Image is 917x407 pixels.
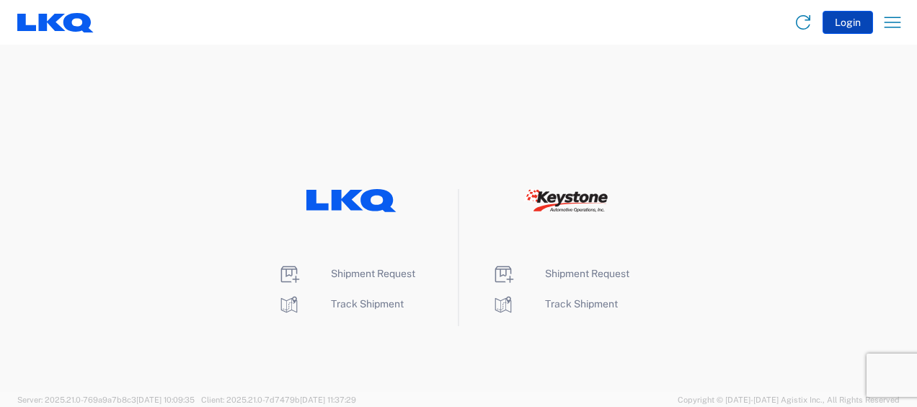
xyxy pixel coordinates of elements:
a: Track Shipment [492,298,618,310]
span: Track Shipment [331,298,404,310]
span: Track Shipment [545,298,618,310]
span: Server: 2025.21.0-769a9a7b8c3 [17,395,195,404]
a: Shipment Request [492,268,629,279]
a: Shipment Request [278,268,415,279]
span: Copyright © [DATE]-[DATE] Agistix Inc., All Rights Reserved [678,393,900,406]
button: Login [823,11,873,34]
a: Track Shipment [278,298,404,310]
span: [DATE] 11:37:29 [300,395,356,404]
span: Shipment Request [545,268,629,279]
span: Client: 2025.21.0-7d7479b [201,395,356,404]
span: Shipment Request [331,268,415,279]
span: [DATE] 10:09:35 [136,395,195,404]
